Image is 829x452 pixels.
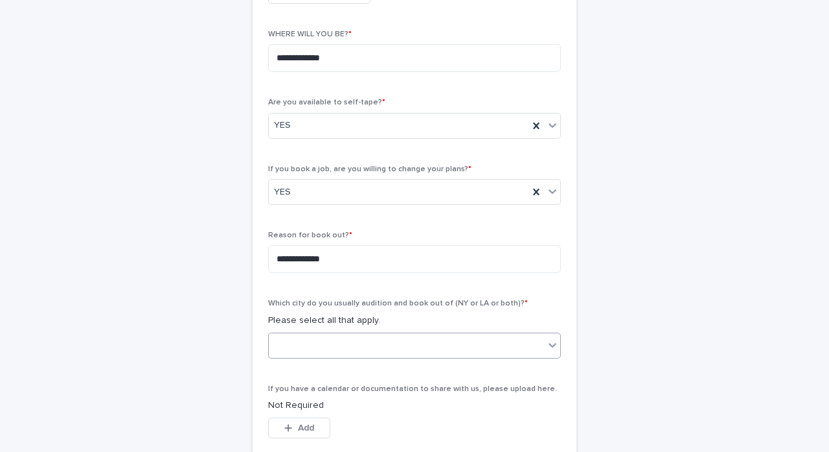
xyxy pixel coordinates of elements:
span: Are you available to self-tape? [268,99,385,106]
span: Add [298,423,314,433]
p: Not Required [268,399,561,412]
button: Add [268,418,330,438]
span: YES [274,185,291,199]
span: Which city do you usually audition and book out of (NY or LA or both)? [268,300,528,307]
span: If you book a job, are you willing to change your plans? [268,165,471,173]
span: If you have a calendar or documentation to share with us, please upload here. [268,385,557,393]
span: YES [274,119,291,132]
p: Please select all that apply. [268,314,561,327]
span: Reason for book out? [268,232,352,239]
span: WHERE WILL YOU BE? [268,30,352,38]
